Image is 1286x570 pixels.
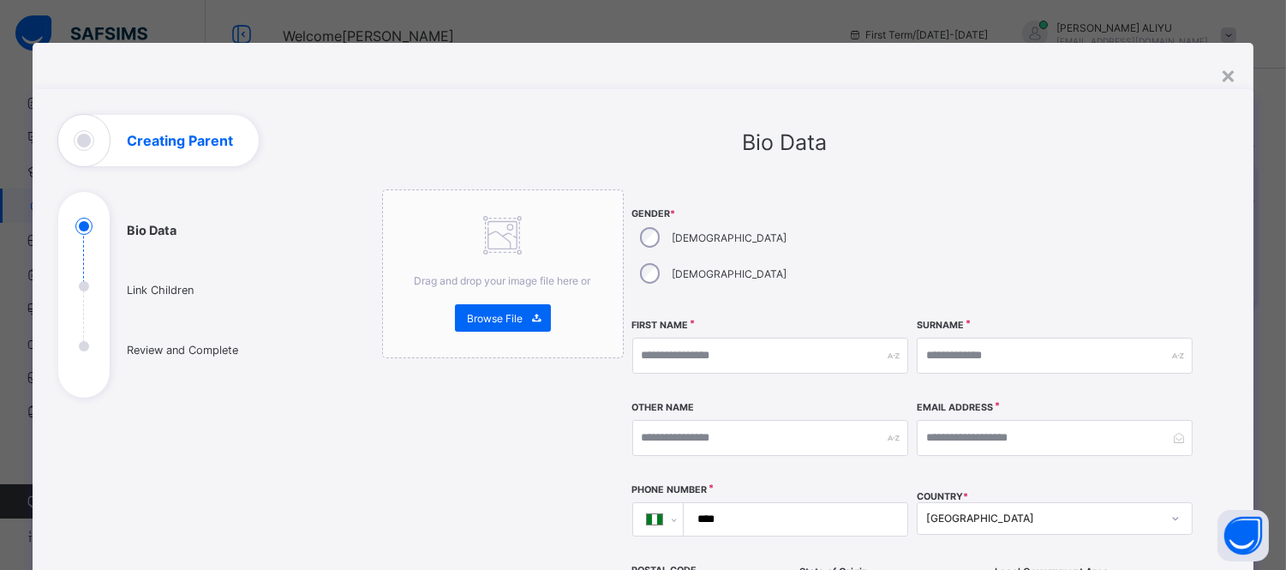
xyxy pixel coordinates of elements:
span: Bio Data [742,129,827,155]
span: Gender [632,208,908,219]
span: Drag and drop your image file here or [415,274,591,287]
label: First Name [632,320,689,331]
label: Phone Number [632,484,708,495]
div: [GEOGRAPHIC_DATA] [926,513,1161,525]
label: Other Name [632,402,695,413]
label: Email Address [917,402,993,413]
span: COUNTRY [917,491,968,502]
div: × [1220,60,1236,89]
span: Browse File [468,312,523,325]
div: Drag and drop your image file here orBrowse File [382,189,624,358]
label: [DEMOGRAPHIC_DATA] [672,231,787,244]
label: [DEMOGRAPHIC_DATA] [672,267,787,280]
label: Surname [917,320,964,331]
button: Open asap [1217,510,1269,561]
h1: Creating Parent [127,134,233,147]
